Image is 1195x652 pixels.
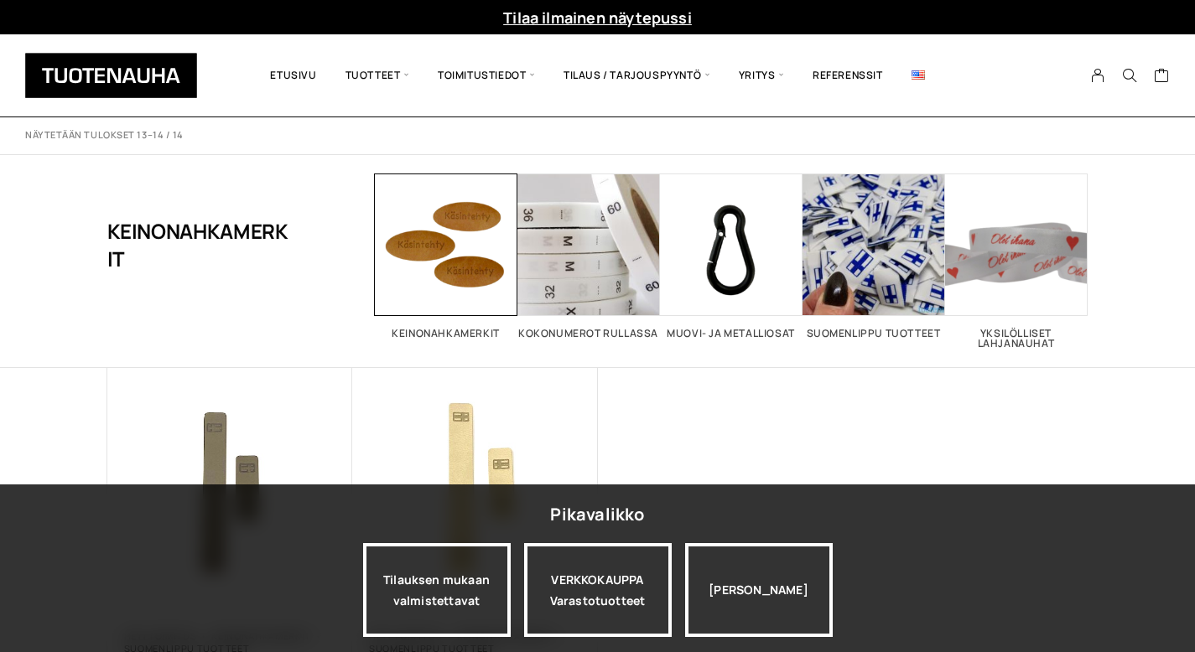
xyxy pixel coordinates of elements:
a: Cart [1154,67,1170,87]
h2: Yksilölliset lahjanauhat [945,329,1088,349]
h2: Keinonahkamerkit [375,329,517,339]
div: Pikavalikko [550,499,644,530]
h2: Kokonumerot rullassa [517,329,660,339]
a: Visit product category Kokonumerot rullassa [517,173,660,339]
p: Näytetään tulokset 13–14 / 14 [25,129,184,142]
a: Visit product category Muovi- ja metalliosat [660,173,803,339]
span: Tilaus / Tarjouspyyntö [549,47,725,104]
a: Visit product category Keinonahkamerkit [375,173,517,339]
span: Toimitustiedot [423,47,549,104]
h1: Keinonahkamerkit [107,173,291,316]
span: Tuotteet [331,47,423,104]
img: English [912,70,925,80]
a: Visit product category Suomenlippu tuotteet [803,173,945,339]
a: VERKKOKAUPPAVarastotuotteet [524,543,672,637]
a: Visit product category Yksilölliset lahjanauhat [945,173,1088,349]
a: Tilaa ilmainen näytepussi [503,8,692,28]
img: Tuotenauha Oy [25,53,197,98]
h2: Suomenlippu tuotteet [803,329,945,339]
div: VERKKOKAUPPA Varastotuotteet [524,543,672,637]
a: My Account [1082,68,1114,83]
button: Search [1114,68,1146,83]
h2: Muovi- ja metalliosat [660,329,803,339]
a: Referenssit [798,47,897,104]
a: Tilauksen mukaan valmistettavat [363,543,511,637]
div: [PERSON_NAME] [685,543,833,637]
span: Yritys [725,47,798,104]
a: Etusivu [256,47,330,104]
